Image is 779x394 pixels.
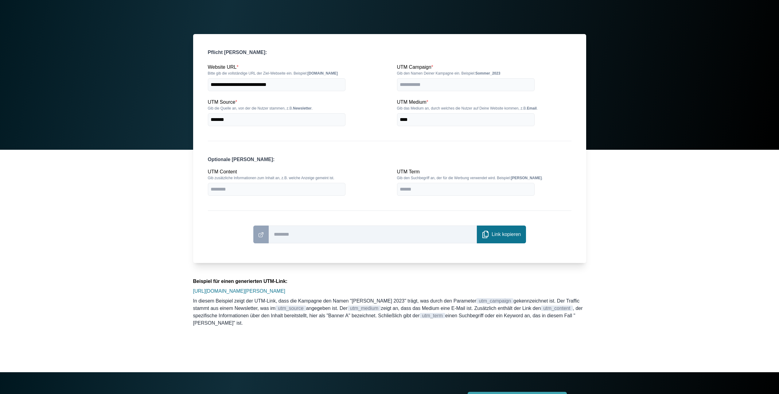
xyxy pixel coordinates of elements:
[527,106,537,110] strong: Email
[208,99,237,105] label: UTM Source
[492,231,521,238] span: Link kopieren
[397,64,433,70] label: UTM Campaign
[208,71,382,76] p: Bitte gib die vollständige URL der Ziel-Webseite ein. Beispiel:
[397,71,571,76] p: Gib den Namen Deiner Kampagne ein. Beispiel:
[193,297,586,327] p: In diesem Beispiel zeigt der UTM-Link, dass die Kampagne den Namen "[PERSON_NAME] 2023" trägt, wa...
[397,99,428,105] label: UTM Medium
[348,306,381,311] span: utm_medium
[477,226,526,243] button: Link kopieren
[511,176,542,180] strong: [PERSON_NAME]
[193,288,586,295] p: [URL][DOMAIN_NAME][PERSON_NAME]
[193,278,586,285] p: Beispiel für einen generierten UTM-Link:
[208,106,382,111] p: Gib die Quelle an, von der die Nutzer stammen, z.B. .
[476,298,513,303] span: utm_campaign
[208,176,382,180] p: Gib zusätzliche Informationen zum Inhalt an, z.B. welche Anzeige gemeint ist.
[208,169,237,174] label: UTM Content
[208,156,571,163] p: Optionale [PERSON_NAME]:
[541,306,573,311] span: utm_content
[397,106,571,111] p: Gib das Medium an, durch welches die Nutzer auf Deine Website kommen, z.B. .
[208,64,239,70] label: Website URL
[293,106,312,110] strong: Newsletter
[397,176,571,180] p: Gib den Suchbegriff an, der für die Werbung verwendet wird. Beispiel: .
[208,49,571,56] p: Pflicht [PERSON_NAME]:
[475,71,500,75] strong: Sommer_2023
[307,71,338,75] strong: [DOMAIN_NAME]
[275,306,306,311] span: utm_source
[420,313,446,318] span: utm_term
[397,169,420,174] label: UTM Term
